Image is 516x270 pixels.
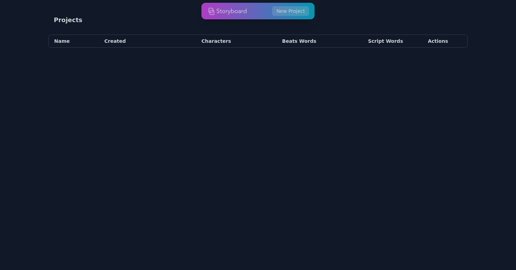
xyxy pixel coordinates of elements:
th: Characters [160,35,237,47]
th: Created [99,35,160,47]
h2: Projects [54,15,82,25]
th: Beats Words [237,35,322,47]
th: Script Words [322,35,408,47]
img: storyboard [208,4,247,18]
button: New Project [272,6,309,16]
th: Actions [408,35,467,47]
th: Name [49,35,99,47]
